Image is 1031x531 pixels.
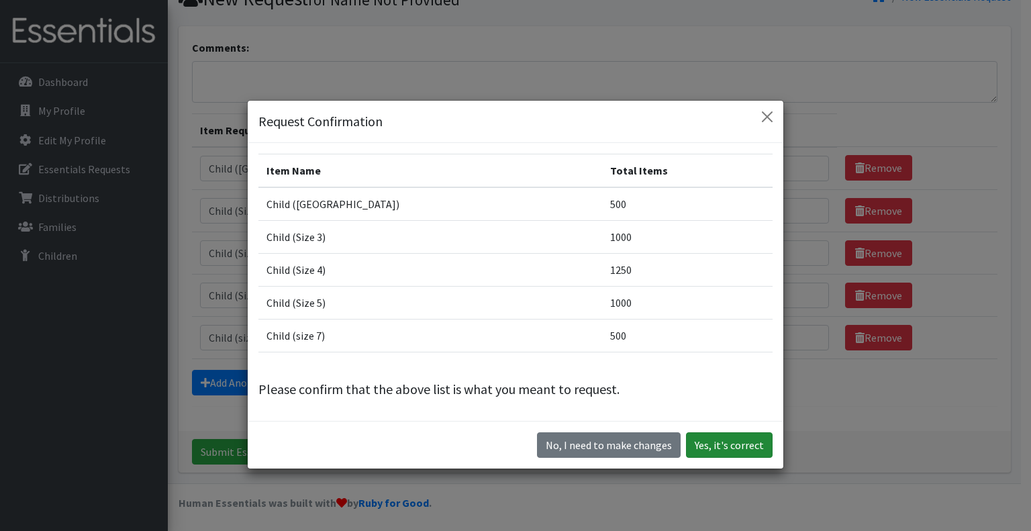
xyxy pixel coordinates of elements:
td: 1000 [602,220,773,253]
td: Child (Size 5) [258,286,602,319]
td: Child (Size 3) [258,220,602,253]
th: Item Name [258,154,602,187]
th: Total Items [602,154,773,187]
td: 1250 [602,253,773,286]
td: Child (Size 4) [258,253,602,286]
td: 500 [602,319,773,352]
td: Child ([GEOGRAPHIC_DATA]) [258,187,602,221]
button: No I need to make changes [537,432,681,458]
button: Close [756,106,778,128]
h5: Request Confirmation [258,111,383,132]
button: Yes, it's correct [686,432,773,458]
td: 500 [602,187,773,221]
td: Child (size 7) [258,319,602,352]
p: Please confirm that the above list is what you meant to request. [258,379,773,399]
td: 1000 [602,286,773,319]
